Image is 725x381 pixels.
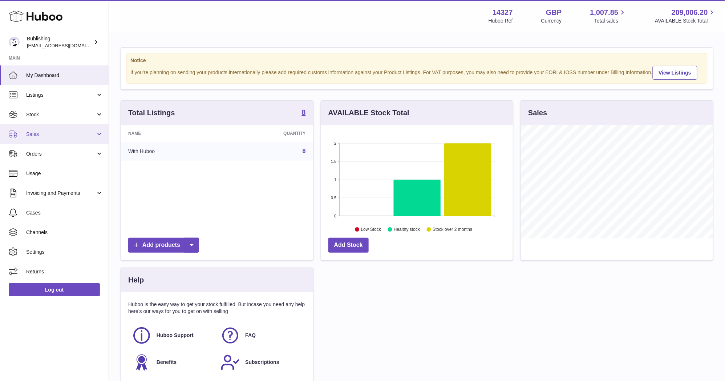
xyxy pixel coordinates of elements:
h3: Help [128,275,144,285]
strong: 8 [302,109,306,116]
h3: Sales [528,108,547,118]
text: Healthy stock [394,227,420,232]
text: 1.5 [331,159,336,164]
a: Add products [128,238,199,253]
span: Benefits [157,359,177,366]
span: My Dashboard [26,72,103,79]
span: Listings [26,92,96,99]
span: 1,007.85 [590,8,619,17]
div: Currency [541,17,562,24]
span: Cases [26,209,103,216]
th: Quantity [222,125,313,142]
a: 8 [302,109,306,117]
span: Sales [26,131,96,138]
span: Huboo Support [157,332,194,339]
div: Bublishing [27,35,92,49]
span: FAQ [245,332,256,339]
strong: GBP [546,8,562,17]
div: If you're planning on sending your products internationally please add required customs informati... [130,65,704,80]
a: Log out [9,283,100,296]
text: 2 [334,141,336,145]
span: AVAILABLE Stock Total [655,17,716,24]
a: 1,007.85 Total sales [590,8,627,24]
a: 8 [303,148,306,154]
div: Huboo Ref [489,17,513,24]
text: Stock over 2 months [433,227,472,232]
span: Stock [26,111,96,118]
span: Invoicing and Payments [26,190,96,197]
text: 0.5 [331,196,336,200]
a: Huboo Support [132,326,213,345]
strong: Notice [130,57,704,64]
span: Subscriptions [245,359,279,366]
a: Subscriptions [220,353,302,372]
a: Benefits [132,353,213,372]
span: Total sales [594,17,627,24]
td: With Huboo [121,142,222,161]
span: Channels [26,229,103,236]
a: View Listings [653,66,697,80]
a: FAQ [220,326,302,345]
span: Orders [26,151,96,157]
span: Usage [26,170,103,177]
h3: AVAILABLE Stock Total [328,108,409,118]
a: 209,006.20 AVAILABLE Stock Total [655,8,716,24]
text: 0 [334,214,336,218]
span: 209,006.20 [672,8,708,17]
p: Huboo is the easy way to get your stock fulfilled. But incase you need any help here's our ways f... [128,301,306,315]
img: maricar@bublishing.com [9,37,20,48]
span: Settings [26,249,103,256]
th: Name [121,125,222,142]
h3: Total Listings [128,108,175,118]
text: Low Stock [361,227,381,232]
strong: 14327 [493,8,513,17]
a: Add Stock [328,238,369,253]
span: [EMAIL_ADDRESS][DOMAIN_NAME] [27,43,107,48]
span: Returns [26,268,103,275]
text: 1 [334,177,336,182]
